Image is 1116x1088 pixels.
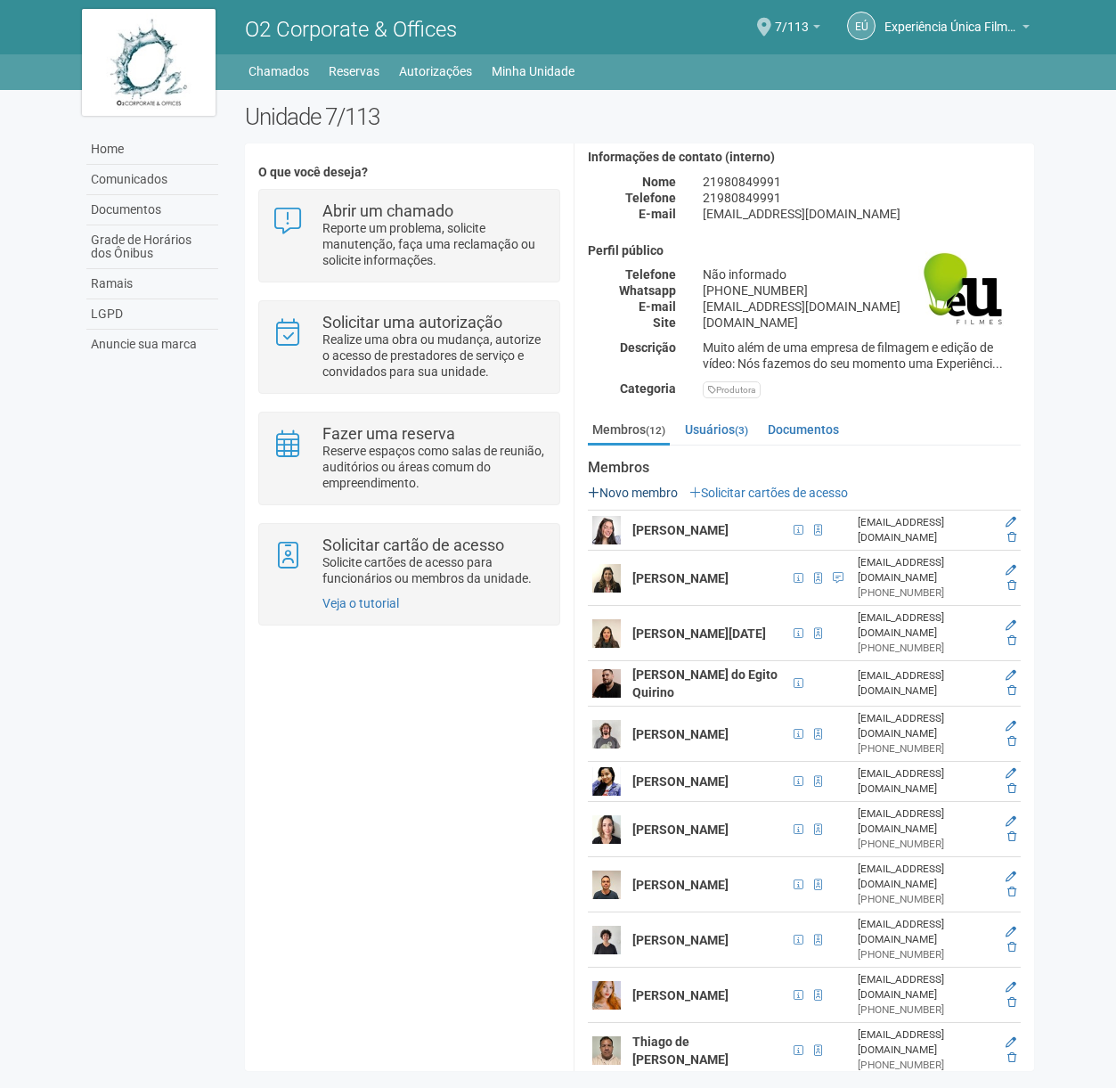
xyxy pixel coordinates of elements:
strong: [PERSON_NAME] do Egito Quirino [632,667,778,699]
a: Solicitar cartão de acesso Solicite cartões de acesso para funcionários ou membros da unidade. [273,537,546,586]
a: Editar membro [1006,720,1016,732]
div: [EMAIL_ADDRESS][DOMAIN_NAME] [858,806,990,837]
div: Produtora [703,381,761,398]
a: Novo membro [588,486,678,500]
p: Solicite cartões de acesso para funcionários ou membros da unidade. [322,554,546,586]
div: Muito além de uma empresa de filmagem e edição de vídeo: Nós fazemos do seu momento uma Experiênc... [689,339,1034,372]
a: Excluir membro [1007,634,1016,647]
a: Editar membro [1006,767,1016,780]
a: Home [86,135,218,165]
strong: E-mail [639,207,676,221]
strong: Categoria [620,381,676,396]
a: Excluir membro [1007,996,1016,1009]
small: (12) [646,424,665,437]
div: [PHONE_NUMBER] [858,892,990,907]
h4: O que você deseja? [258,166,560,179]
a: Grade de Horários dos Ônibus [86,225,218,269]
strong: E-mail [639,299,676,314]
img: user.png [592,516,621,544]
a: Editar membro [1006,871,1016,883]
a: Chamados [248,59,309,84]
a: Excluir membro [1007,531,1016,544]
div: [EMAIL_ADDRESS][DOMAIN_NAME] [858,1027,990,1058]
a: Excluir membro [1007,782,1016,795]
strong: Thiago de [PERSON_NAME] [632,1035,729,1067]
a: Excluir membro [1007,886,1016,898]
strong: Telefone [625,191,676,205]
a: Editar membro [1006,926,1016,938]
img: user.png [592,815,621,844]
strong: [PERSON_NAME] [632,523,729,537]
a: Reservas [329,59,379,84]
div: [EMAIL_ADDRESS][DOMAIN_NAME] [858,711,990,741]
strong: [PERSON_NAME] [632,933,729,947]
div: [PHONE_NUMBER] [858,641,990,656]
a: Editar membro [1006,981,1016,994]
div: [EMAIL_ADDRESS][DOMAIN_NAME] [858,668,990,699]
div: 21980849991 [689,174,1034,190]
a: Fazer uma reserva Reserve espaços como salas de reunião, auditórios ou áreas comum do empreendime... [273,426,546,491]
strong: [PERSON_NAME] [632,571,729,585]
p: Reserve espaços como salas de reunião, auditórios ou áreas comum do empreendimento. [322,443,546,491]
strong: Nome [642,175,676,189]
div: [EMAIL_ADDRESS][DOMAIN_NAME] [858,515,990,545]
a: Abrir um chamado Reporte um problema, solicite manutenção, faça uma reclamação ou solicite inform... [273,203,546,268]
div: [EMAIL_ADDRESS][DOMAIN_NAME] [858,917,990,947]
a: Editar membro [1006,1036,1016,1049]
div: [PHONE_NUMBER] [858,837,990,852]
h4: Informações de contato (interno) [588,151,1021,164]
span: O2 Corporate & Offices [245,17,457,42]
a: Editar membro [1006,516,1016,528]
a: Membros(12) [588,416,670,446]
small: (3) [735,424,748,437]
strong: [PERSON_NAME] [632,878,729,892]
strong: Telefone [625,267,676,282]
a: Editar membro [1006,564,1016,577]
strong: [PERSON_NAME] [632,727,729,741]
img: logo.jpg [82,9,216,116]
div: [EMAIL_ADDRESS][DOMAIN_NAME] [858,862,990,892]
img: user.png [592,871,621,899]
strong: Abrir um chamado [322,201,453,220]
div: 21980849991 [689,190,1034,206]
a: Excluir membro [1007,579,1016,592]
a: LGPD [86,299,218,330]
strong: [PERSON_NAME] [632,822,729,837]
img: user.png [592,926,621,954]
strong: [PERSON_NAME] [632,988,729,1002]
div: [DOMAIN_NAME] [689,315,1034,331]
img: user.png [592,720,621,749]
strong: [PERSON_NAME][DATE] [632,626,766,641]
div: [EMAIL_ADDRESS][DOMAIN_NAME] [858,972,990,1002]
div: [PHONE_NUMBER] [858,947,990,962]
h2: Unidade 7/113 [245,103,1035,130]
div: [PHONE_NUMBER] [689,282,1034,299]
div: [EMAIL_ADDRESS][DOMAIN_NAME] [858,555,990,585]
a: Autorizações [399,59,472,84]
strong: Membros [588,460,1021,476]
div: [PHONE_NUMBER] [858,741,990,757]
img: user.png [592,1036,621,1065]
div: [PHONE_NUMBER] [858,585,990,601]
strong: [PERSON_NAME] [632,774,729,789]
img: user.png [592,619,621,648]
a: Editar membro [1006,815,1016,828]
a: Documentos [763,416,843,443]
a: Comunicados [86,165,218,195]
a: Experiência Única Filmes [884,22,1030,37]
img: user.png [592,981,621,1010]
a: Excluir membro [1007,1051,1016,1064]
a: Veja o tutorial [322,596,399,610]
strong: Solicitar uma autorização [322,313,502,331]
div: [EMAIL_ADDRESS][DOMAIN_NAME] [858,766,990,797]
a: Documentos [86,195,218,225]
div: Não informado [689,266,1034,282]
p: Realize uma obra ou mudança, autorize o acesso de prestadores de serviço e convidados para sua un... [322,331,546,380]
h4: Perfil público [588,244,1021,258]
strong: Site [653,315,676,330]
div: [PHONE_NUMBER] [858,1058,990,1073]
p: Reporte um problema, solicite manutenção, faça uma reclamação ou solicite informações. [322,220,546,268]
div: [EMAIL_ADDRESS][DOMAIN_NAME] [689,206,1034,222]
a: Ramais [86,269,218,299]
a: Solicitar cartões de acesso [689,486,848,500]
